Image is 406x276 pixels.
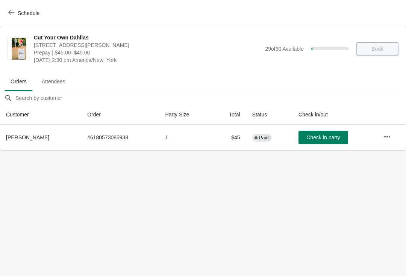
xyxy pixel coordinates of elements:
[34,49,261,56] span: Prepay | $45.00–$45.00
[15,91,406,105] input: Search by customer
[34,56,261,64] span: [DATE] 2:30 pm America/New_York
[259,135,269,141] span: Paid
[159,125,212,150] td: 1
[5,75,33,88] span: Orders
[159,105,212,125] th: Party Size
[212,125,246,150] td: $45
[246,105,292,125] th: Status
[18,10,39,16] span: Schedule
[12,38,26,60] img: Cut Your Own Dahlias
[81,125,159,150] td: # 6180573085938
[212,105,246,125] th: Total
[265,46,304,52] span: 29 of 30 Available
[81,105,159,125] th: Order
[292,105,377,125] th: Check in/out
[36,75,71,88] span: Attendees
[34,34,261,41] span: Cut Your Own Dahlias
[34,41,261,49] span: [STREET_ADDRESS][PERSON_NAME]
[306,134,340,140] span: Check in party
[6,134,49,140] span: [PERSON_NAME]
[298,131,348,144] button: Check in party
[4,6,45,20] button: Schedule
